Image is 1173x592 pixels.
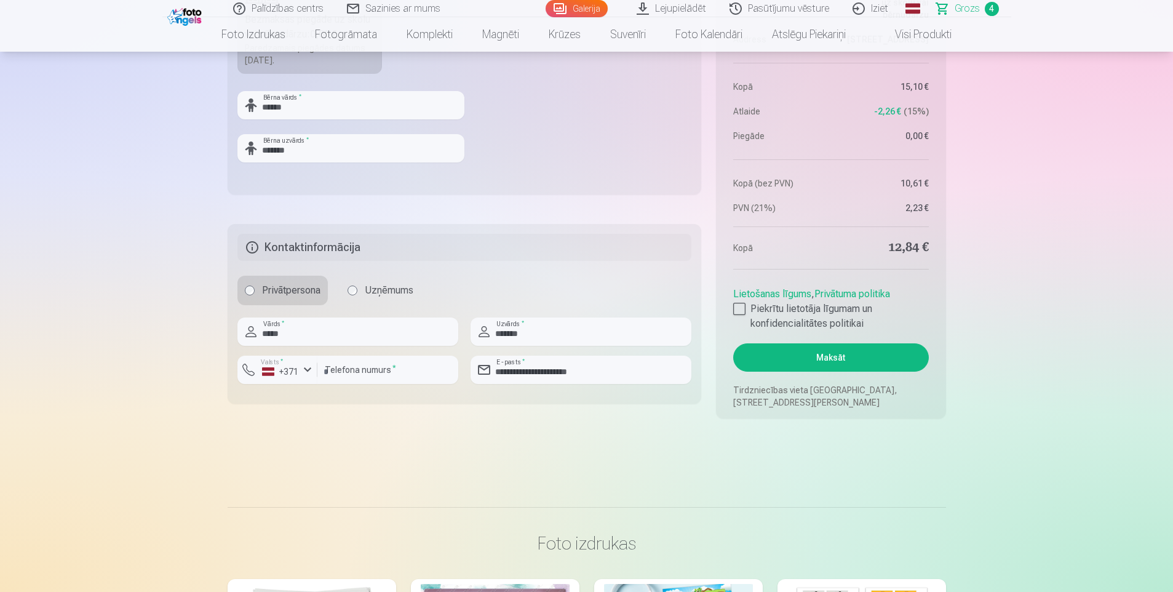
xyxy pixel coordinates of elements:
[733,105,825,118] dt: Atlaide
[245,42,375,66] div: Paredzamais piegādes datums [DATE].
[861,17,966,52] a: Visi produkti
[595,17,661,52] a: Suvenīri
[300,17,392,52] a: Fotogrāmata
[237,356,317,384] button: Valsts*+371
[733,177,825,190] dt: Kopā (bez PVN)
[207,17,300,52] a: Foto izdrukas
[757,17,861,52] a: Atslēgu piekariņi
[237,532,936,554] h3: Foto izdrukas
[733,239,825,257] dt: Kopā
[733,282,928,331] div: ,
[837,202,929,214] dd: 2,23 €
[837,81,929,93] dd: 15,10 €
[167,5,205,26] img: /fa1
[237,234,692,261] h5: Kontaktinformācija
[392,17,467,52] a: Komplekti
[733,302,928,331] label: Piekrītu lietotāja līgumam un konfidencialitātes politikai
[904,105,929,118] span: 15 %
[733,130,825,142] dt: Piegāde
[467,17,534,52] a: Magnēti
[661,17,757,52] a: Foto kalendāri
[262,366,299,378] div: +371
[733,343,928,372] button: Maksāt
[837,177,929,190] dd: 10,61 €
[340,276,421,305] label: Uzņēmums
[245,286,255,295] input: Privātpersona
[733,202,825,214] dt: PVN (21%)
[955,1,980,16] span: Grozs
[237,276,328,305] label: Privātpersona
[534,17,595,52] a: Krūzes
[348,286,357,295] input: Uzņēmums
[257,358,287,367] label: Valsts
[733,288,811,300] a: Lietošanas līgums
[814,288,890,300] a: Privātuma politika
[733,81,825,93] dt: Kopā
[837,130,929,142] dd: 0,00 €
[733,384,928,409] p: Tirdzniecības vieta [GEOGRAPHIC_DATA], [STREET_ADDRESS][PERSON_NAME]
[837,239,929,257] dd: 12,84 €
[985,2,999,16] span: 4
[874,105,901,118] span: -2,26 €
